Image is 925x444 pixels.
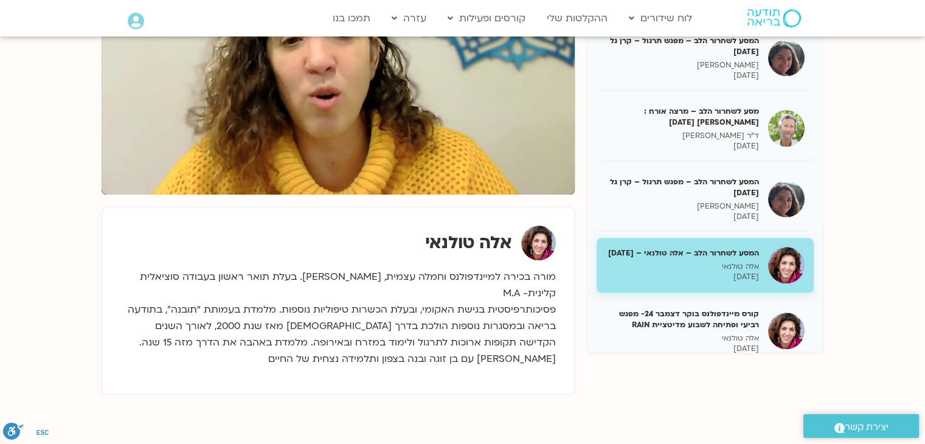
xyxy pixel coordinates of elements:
strong: אלה טולנאי [425,231,512,254]
p: [DATE] [606,71,759,81]
p: [DATE] [606,272,759,282]
img: אלה טולנאי [521,226,556,260]
img: מסע לשחרור הלב – מרצה אורח : סטיבן פולדר 24/12/24 [768,110,805,147]
h5: מסע לשחרור הלב – מרצה אורח : [PERSON_NAME] [DATE] [606,106,759,128]
span: יצירת קשר [845,419,889,435]
h5: המסע לשחרור הלב – מפגש תרגול – קרן גל [DATE] [606,35,759,57]
p: מורה בכירה למיינדפולנס וחמלה עצמית, [PERSON_NAME]. בעלת תואר ראשון בעבודה סוציאלית קלינית- M.A פס... [120,269,556,367]
p: אלה טולנאי [606,333,759,344]
h5: קורס מיינדפולנס בוקר דצמבר 24- מפגש רביעי ופתיחה לשבוע מדיטציית RAIN [606,308,759,330]
img: תודעה בריאה [747,9,801,27]
p: אלה טולנאי [606,262,759,272]
a: קורסים ופעילות [442,7,532,30]
a: יצירת קשר [803,414,919,438]
img: המסע לשחרור הלב – מפגש תרגול – קרן גל 26/12/24 [768,181,805,217]
img: קורס מיינדפולנס בוקר דצמבר 24- מפגש רביעי ופתיחה לשבוע מדיטציית RAIN [768,313,805,349]
p: [PERSON_NAME] [606,201,759,212]
h5: המסע לשחרור הלב – אלה טולנאי – [DATE] [606,248,759,258]
a: לוח שידורים [623,7,698,30]
a: תמכו בנו [327,7,376,30]
a: ההקלטות שלי [541,7,614,30]
img: המסע לשחרור הלב – אלה טולנאי – 31/12/24 [768,247,805,283]
p: [DATE] [606,141,759,151]
a: עזרה [386,7,432,30]
p: [DATE] [606,344,759,354]
img: המסע לשחרור הלב – מפגש תרגול – קרן גל 19/12/24 [768,40,805,76]
p: [DATE] [606,212,759,222]
p: ד"ר [PERSON_NAME] [606,131,759,141]
h5: המסע לשחרור הלב – מפגש תרגול – קרן גל [DATE] [606,176,759,198]
p: [PERSON_NAME] [606,60,759,71]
